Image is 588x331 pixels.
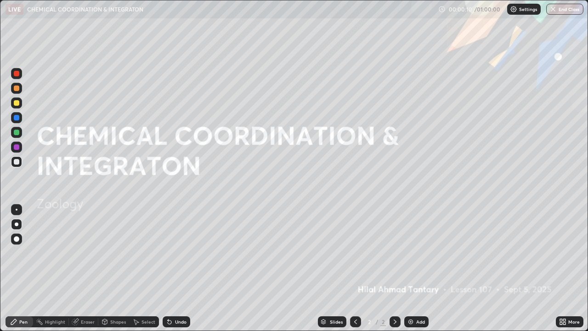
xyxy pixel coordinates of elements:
div: More [568,320,580,324]
div: Undo [175,320,187,324]
div: 2 [365,319,374,325]
img: class-settings-icons [510,6,517,13]
div: Shapes [110,320,126,324]
p: LIVE [8,6,21,13]
p: CHEMICAL COORDINATION & INTEGRATON [27,6,143,13]
div: Highlight [45,320,65,324]
div: Pen [19,320,28,324]
div: Eraser [81,320,95,324]
div: 2 [380,318,386,326]
div: Add [416,320,425,324]
p: Settings [519,7,537,11]
div: / [376,319,379,325]
img: end-class-cross [549,6,557,13]
button: End Class [546,4,583,15]
div: Select [141,320,155,324]
img: add-slide-button [407,318,414,325]
div: Slides [330,320,343,324]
